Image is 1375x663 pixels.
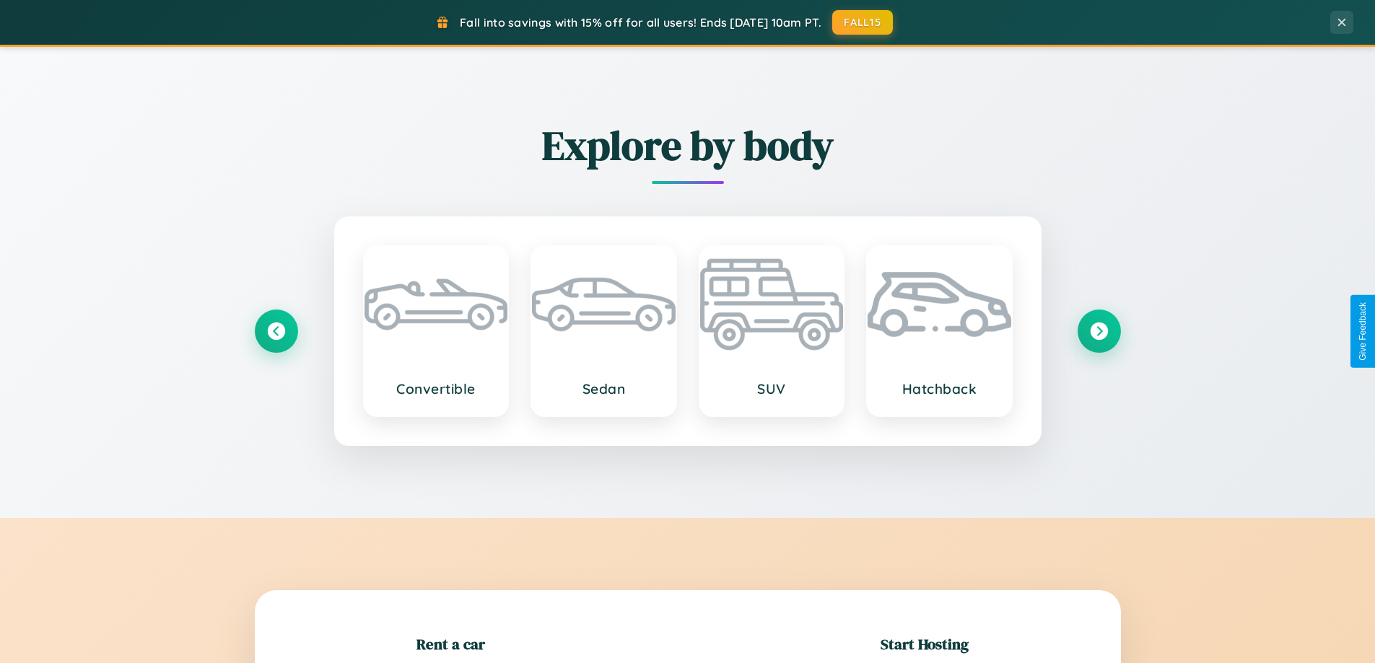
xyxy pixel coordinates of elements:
[882,380,997,398] h3: Hatchback
[416,633,485,654] h2: Rent a car
[255,118,1121,173] h2: Explore by body
[546,380,661,398] h3: Sedan
[832,10,893,35] button: FALL15
[715,380,829,398] h3: SUV
[460,15,821,30] span: Fall into savings with 15% off for all users! Ends [DATE] 10am PT.
[379,380,494,398] h3: Convertible
[881,633,969,654] h2: Start Hosting
[1358,302,1368,361] div: Give Feedback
